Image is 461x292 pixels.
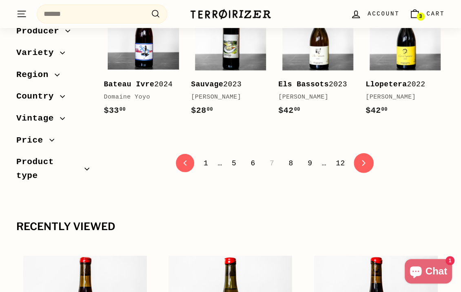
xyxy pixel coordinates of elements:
[16,90,60,103] span: Country
[366,92,437,102] div: [PERSON_NAME]
[322,160,326,167] span: …
[16,88,91,110] button: Country
[16,155,84,182] span: Product type
[191,92,262,102] div: [PERSON_NAME]
[104,79,175,90] div: 2024
[246,156,260,170] a: 6
[16,133,49,147] span: Price
[16,24,65,38] span: Producer
[278,80,329,88] b: Els Bassots
[227,156,241,170] a: 5
[381,107,387,112] sup: 00
[265,156,279,170] span: 7
[16,66,91,88] button: Region
[284,156,298,170] a: 8
[16,112,60,125] span: Vintage
[191,80,223,88] b: Sauvage
[104,92,175,102] div: Domaine Yoyo
[191,79,262,90] div: 2023
[120,107,126,112] sup: 00
[294,107,300,112] sup: 00
[303,156,317,170] a: 9
[16,22,91,44] button: Producer
[366,106,388,115] span: $42
[16,46,60,60] span: Variety
[404,2,450,26] a: Cart
[104,80,154,88] b: Bateau Ivre
[402,259,454,285] inbox-online-store-chat: Shopify online store chat
[366,79,437,90] div: 2022
[199,156,213,170] a: 1
[426,9,445,18] span: Cart
[16,131,91,153] button: Price
[368,9,399,18] span: Account
[278,79,349,90] div: 2023
[16,110,91,132] button: Vintage
[16,44,91,66] button: Variety
[346,2,404,26] a: Account
[16,68,55,81] span: Region
[16,221,445,233] div: Recently viewed
[191,106,213,115] span: $28
[16,153,91,189] button: Product type
[207,107,213,112] sup: 00
[217,160,222,167] span: …
[419,14,422,20] span: 3
[104,106,126,115] span: $33
[366,80,407,88] b: Llopetera
[278,92,349,102] div: [PERSON_NAME]
[278,106,300,115] span: $42
[331,156,350,170] a: 12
